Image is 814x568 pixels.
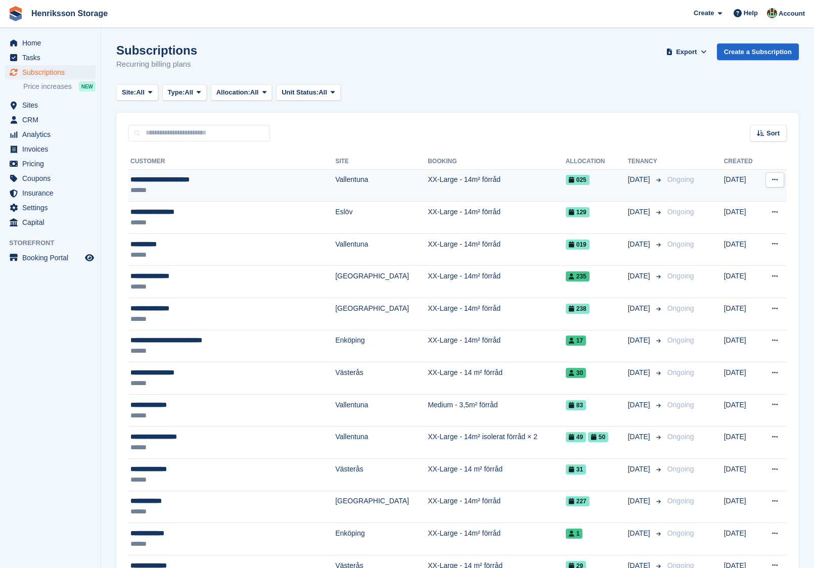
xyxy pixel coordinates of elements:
span: Settings [22,201,83,215]
span: 129 [566,207,590,217]
td: [DATE] [724,233,760,266]
span: [DATE] [628,239,652,250]
span: Allocation: [216,87,250,98]
a: menu [5,201,96,215]
span: Export [676,47,697,57]
button: Type: All [162,84,207,101]
span: Site: [122,87,136,98]
span: Create [694,8,714,18]
a: Preview store [83,252,96,264]
span: Help [744,8,758,18]
td: XX-Large - 14m² förråd [428,233,566,266]
a: menu [5,186,96,200]
th: Tenancy [628,154,663,170]
span: Ongoing [667,433,694,441]
span: Coupons [22,171,83,185]
span: Ongoing [667,465,694,473]
a: menu [5,171,96,185]
span: [DATE] [628,303,652,314]
td: XX-Large - 14m² förråd [428,523,566,555]
td: [DATE] [724,427,760,459]
button: Allocation: All [211,84,273,101]
p: Recurring billing plans [116,59,197,70]
td: Vallentuna [335,394,428,427]
span: All [136,87,145,98]
a: Price increases NEW [23,81,96,92]
span: [DATE] [628,174,652,185]
td: [GEOGRAPHIC_DATA] [335,298,428,330]
span: 17 [566,336,586,346]
a: menu [5,215,96,229]
td: Vallentuna [335,233,428,266]
span: Ongoing [667,304,694,312]
td: XX-Large - 14 m² förråd [428,459,566,491]
div: NEW [79,81,96,91]
img: stora-icon-8386f47178a22dfd0bd8f6a31ec36ba5ce8667c1dd55bd0f319d3a0aa187defe.svg [8,6,23,21]
span: Ongoing [667,529,694,537]
span: All [319,87,327,98]
span: Price increases [23,82,72,91]
td: [DATE] [724,459,760,491]
th: Booking [428,154,566,170]
span: 83 [566,400,586,410]
button: Unit Status: All [276,84,340,101]
td: [DATE] [724,523,760,555]
span: Pricing [22,157,83,171]
span: 31 [566,464,586,475]
span: 30 [566,368,586,378]
td: XX-Large - 14m² förråd [428,491,566,523]
a: Create a Subscription [717,43,799,60]
span: [DATE] [628,400,652,410]
span: Sort [766,128,780,138]
span: Account [779,9,805,19]
span: 235 [566,271,590,281]
span: Analytics [22,127,83,141]
span: 1 [566,529,583,539]
td: XX-Large - 14 m² förråd [428,362,566,395]
td: Vallentuna [335,169,428,202]
td: [DATE] [724,491,760,523]
td: [DATE] [724,330,760,362]
td: [DATE] [724,298,760,330]
a: menu [5,36,96,50]
span: Insurance [22,186,83,200]
img: Isak Martinelle [767,8,777,18]
th: Created [724,154,760,170]
span: Ongoing [667,368,694,376]
span: Storefront [9,238,101,248]
a: menu [5,157,96,171]
span: Ongoing [667,497,694,505]
span: [DATE] [628,464,652,475]
span: Type: [168,87,185,98]
span: Ongoing [667,208,694,216]
td: XX-Large - 14m² förråd [428,202,566,234]
a: menu [5,98,96,112]
th: Customer [128,154,335,170]
td: [GEOGRAPHIC_DATA] [335,491,428,523]
td: XX-Large - 14m² förråd [428,298,566,330]
span: Ongoing [667,175,694,183]
a: menu [5,251,96,265]
th: Allocation [566,154,628,170]
button: Site: All [116,84,158,101]
span: Capital [22,215,83,229]
td: XX-Large - 14m² förråd [428,330,566,362]
a: menu [5,142,96,156]
a: menu [5,51,96,65]
span: All [250,87,259,98]
td: Eslöv [335,202,428,234]
h1: Subscriptions [116,43,197,57]
span: [DATE] [628,528,652,539]
span: All [185,87,193,98]
td: [DATE] [724,266,760,298]
span: 238 [566,304,590,314]
td: [DATE] [724,394,760,427]
span: Home [22,36,83,50]
td: [DATE] [724,362,760,395]
td: Enköping [335,523,428,555]
td: [DATE] [724,202,760,234]
th: Site [335,154,428,170]
span: 019 [566,240,590,250]
span: Booking Portal [22,251,83,265]
span: Ongoing [667,272,694,280]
